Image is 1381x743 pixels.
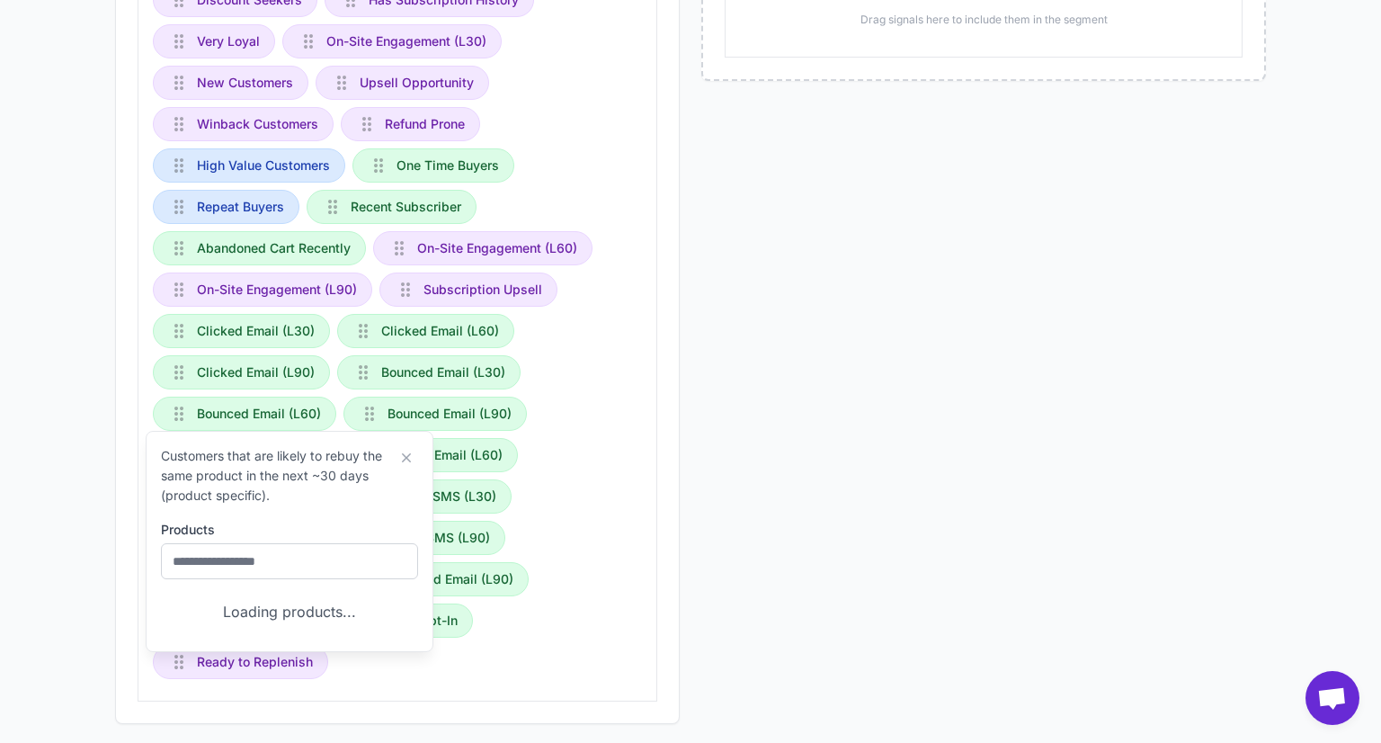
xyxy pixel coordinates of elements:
[1305,671,1359,725] a: Open chat
[388,404,512,424] span: Bounced Email (L90)
[197,404,321,424] span: Bounced Email (L60)
[197,321,315,341] span: Clicked Email (L30)
[197,156,330,175] span: High Value Customers
[197,197,284,217] span: Repeat Buyers
[326,31,486,51] span: On-Site Engagement (L30)
[381,363,505,382] span: Bounced Email (L30)
[860,12,1108,28] p: Drag signals here to include them in the segment
[197,114,318,134] span: Winback Customers
[197,652,313,672] span: Ready to Replenish
[396,156,499,175] span: One Time Buyers
[385,114,465,134] span: Refund Prone
[388,569,513,589] span: Engaged Email (L90)
[383,445,503,465] span: Opened Email (L60)
[197,31,260,51] span: Very Loyal
[381,321,499,341] span: Clicked Email (L60)
[383,487,496,506] span: Clicked SMS (L30)
[197,73,293,93] span: New Customers
[423,280,542,300] span: Subscription Upsell
[161,446,395,506] p: Customers that are likely to rebuy the same product in the next ~30 days (product specific).
[197,238,351,258] span: Abandoned Cart Recently
[377,528,490,548] span: Clicked SMS (L90)
[351,197,461,217] span: Recent Subscriber
[197,280,357,300] span: On-Site Engagement (L90)
[417,238,577,258] span: On-Site Engagement (L60)
[161,586,418,637] div: Loading products...
[360,73,474,93] span: Upsell Opportunity
[161,520,215,540] label: Products
[197,363,315,382] span: Clicked Email (L90)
